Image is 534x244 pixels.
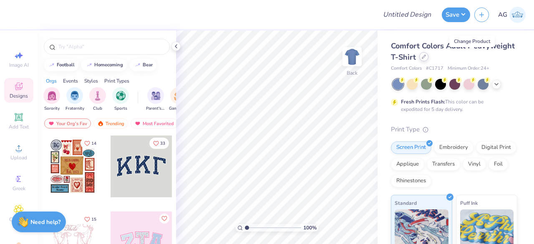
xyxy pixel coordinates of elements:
[134,63,141,68] img: trend_line.gif
[391,41,515,62] span: Comfort Colors Adult Heavyweight T-Shirt
[57,63,75,67] div: football
[134,121,141,126] img: most_fav.gif
[48,121,55,126] img: most_fav.gif
[434,141,474,154] div: Embroidery
[93,118,128,128] div: Trending
[131,118,178,128] div: Most Favorited
[30,218,60,226] strong: Need help?
[93,91,102,101] img: Club Image
[146,106,165,112] span: Parent's Weekend
[10,93,28,99] span: Designs
[43,87,60,112] div: filter for Sorority
[9,62,29,68] span: Image AI
[169,87,188,112] button: filter button
[391,125,517,134] div: Print Type
[4,216,33,229] span: Clipart & logos
[86,63,93,68] img: trend_line.gif
[391,158,424,171] div: Applique
[130,59,156,71] button: bear
[65,106,84,112] span: Fraternity
[65,87,84,112] div: filter for Fraternity
[146,87,165,112] div: filter for Parent's Weekend
[146,87,165,112] button: filter button
[13,185,25,192] span: Greek
[43,87,60,112] button: filter button
[303,224,317,231] span: 100 %
[91,217,96,221] span: 15
[427,158,460,171] div: Transfers
[81,59,127,71] button: homecoming
[498,7,526,23] a: AG
[391,65,422,72] span: Comfort Colors
[395,199,417,207] span: Standard
[97,121,104,126] img: trending.gif
[460,199,478,207] span: Puff Ink
[376,6,438,23] input: Untitled Design
[401,98,504,113] div: This color can be expedited for 5 day delivery.
[104,77,129,85] div: Print Types
[81,138,100,149] button: Like
[114,106,127,112] span: Sports
[151,91,161,101] img: Parent's Weekend Image
[149,138,169,149] button: Like
[174,91,184,101] img: Game Day Image
[9,123,29,130] span: Add Text
[509,7,526,23] img: Akshika Gurao
[81,214,100,225] button: Like
[94,63,123,67] div: homecoming
[448,65,489,72] span: Minimum Order: 24 +
[426,65,443,72] span: # C1717
[70,91,79,101] img: Fraternity Image
[344,48,360,65] img: Back
[489,158,508,171] div: Foil
[391,175,431,187] div: Rhinestones
[401,98,445,105] strong: Fresh Prints Flash:
[58,43,164,51] input: Try "Alpha"
[463,158,486,171] div: Vinyl
[498,10,507,20] span: AG
[391,141,431,154] div: Screen Print
[143,63,153,67] div: bear
[89,87,106,112] button: filter button
[63,77,78,85] div: Events
[91,141,96,146] span: 14
[47,91,57,101] img: Sorority Image
[48,63,55,68] img: trend_line.gif
[46,77,57,85] div: Orgs
[112,87,129,112] button: filter button
[44,59,78,71] button: football
[65,87,84,112] button: filter button
[44,118,91,128] div: Your Org's Fav
[442,8,470,22] button: Save
[160,141,165,146] span: 33
[84,77,98,85] div: Styles
[10,154,27,161] span: Upload
[476,141,516,154] div: Digital Print
[89,87,106,112] div: filter for Club
[169,87,188,112] div: filter for Game Day
[44,106,60,112] span: Sorority
[93,106,102,112] span: Club
[116,91,126,101] img: Sports Image
[347,69,358,77] div: Back
[449,35,495,47] div: Change Product
[112,87,129,112] div: filter for Sports
[159,214,169,224] button: Like
[169,106,188,112] span: Game Day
